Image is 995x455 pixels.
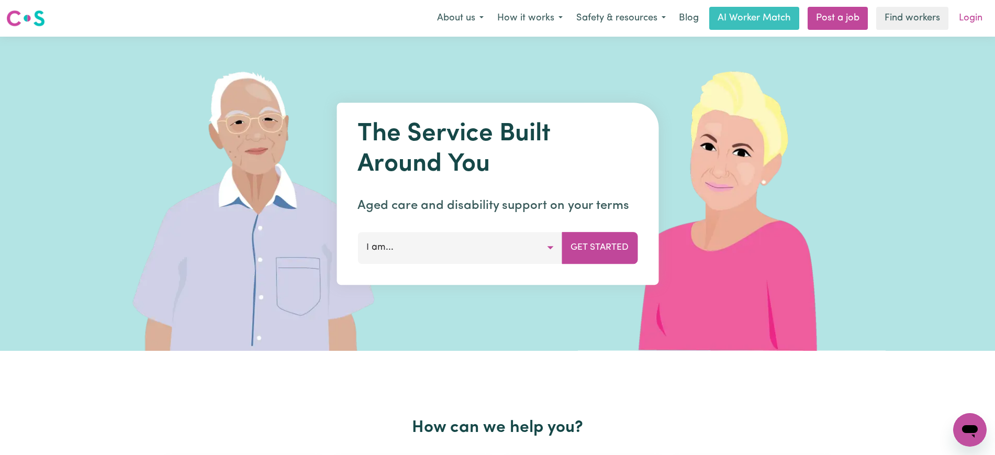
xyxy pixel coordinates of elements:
button: About us [430,7,490,29]
iframe: Button to launch messaging window [953,413,987,447]
button: Get Started [562,232,638,263]
h1: The Service Built Around You [357,119,638,180]
a: Login [953,7,989,30]
a: Blog [673,7,705,30]
p: Aged care and disability support on your terms [357,196,638,215]
button: I am... [357,232,562,263]
button: Safety & resources [569,7,673,29]
a: AI Worker Match [709,7,799,30]
a: Careseekers logo [6,6,45,30]
button: How it works [490,7,569,29]
h2: How can we help you? [159,418,837,438]
a: Post a job [808,7,868,30]
img: Careseekers logo [6,9,45,28]
a: Find workers [876,7,948,30]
